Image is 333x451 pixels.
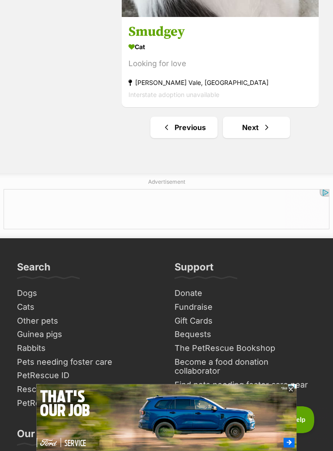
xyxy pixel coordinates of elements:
a: Dogs [13,287,162,300]
a: Gift Cards [171,314,320,328]
a: PetRescue ID [13,369,162,383]
span: Interstate adoption unavailable [128,91,219,99]
h3: Smudgey [128,24,312,41]
a: Next page [223,117,290,138]
a: Previous page [150,117,218,138]
a: Rabbits [13,341,162,355]
div: Cat [128,41,312,54]
a: Bequests [171,328,320,341]
a: Donate [171,287,320,300]
div: [PERSON_NAME] Vale, [GEOGRAPHIC_DATA] [128,77,312,89]
a: Fundraise [171,300,320,314]
a: Pets needing foster care [13,355,162,369]
a: Cats [13,300,162,314]
a: Smudgey Cat Looking for love [PERSON_NAME] Vale, [GEOGRAPHIC_DATA] Interstate adoption unavailabl... [122,17,319,108]
h3: Search [17,261,51,278]
div: Looking for love [128,58,312,70]
nav: Pagination [121,117,320,138]
iframe: Advertisement [4,406,329,447]
iframe: Advertisement [4,189,329,229]
a: Rescue directory [13,383,162,396]
a: Find pets needing foster care near you [171,378,320,401]
h3: Support [175,261,213,278]
a: Guinea pigs [13,328,162,341]
a: Become a food donation collaborator [171,355,320,378]
a: Other pets [13,314,162,328]
a: PetRescue TV [13,396,162,410]
a: The PetRescue Bookshop [171,341,320,355]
